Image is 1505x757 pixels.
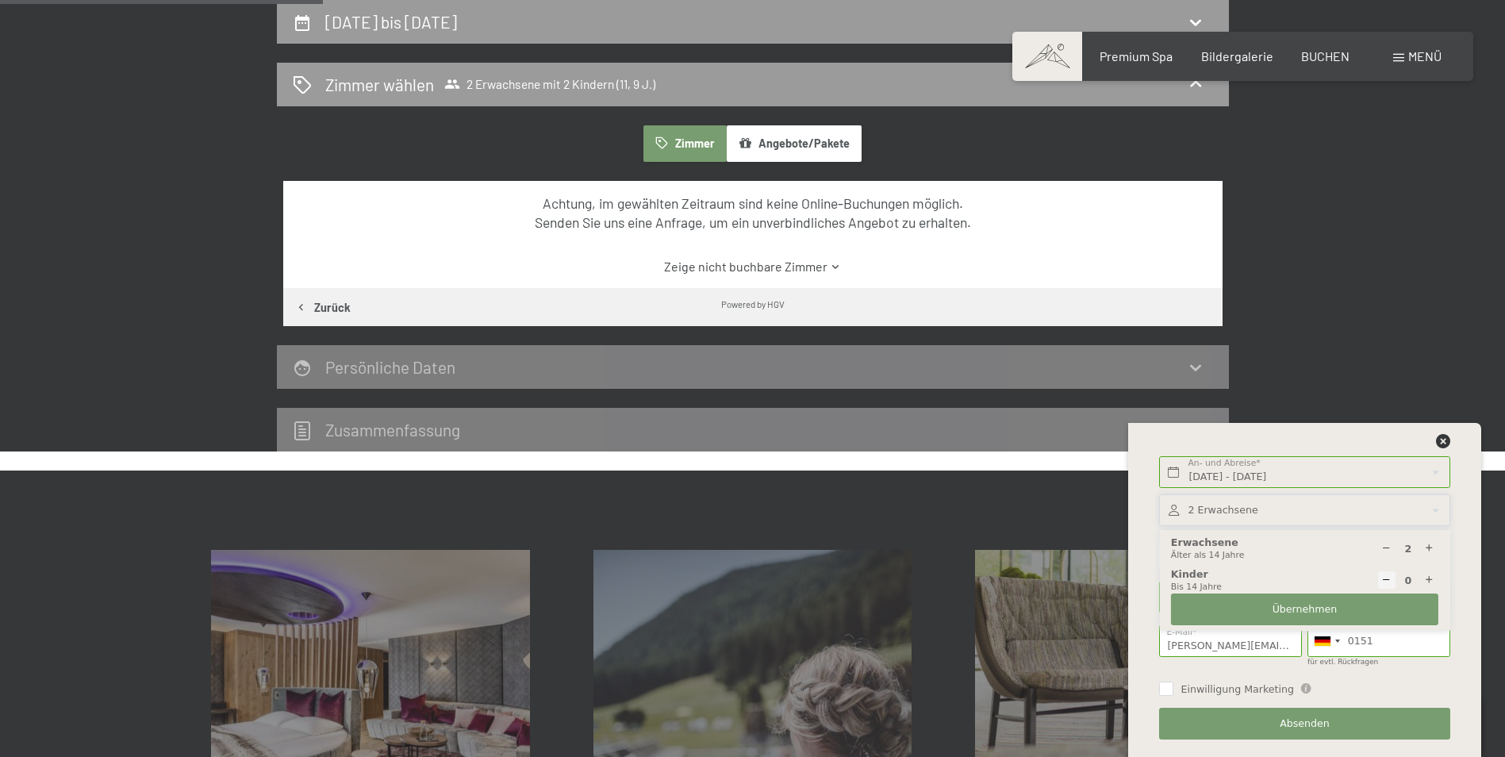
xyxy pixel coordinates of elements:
button: Absenden [1159,708,1449,740]
button: Übernehmen [1171,594,1438,626]
span: Einwilligung Marketing [1181,682,1294,697]
div: Germany (Deutschland): +49 [1308,625,1345,656]
button: Zimmer [643,125,726,162]
button: Zurück [283,288,363,326]
div: Powered by HGV [721,298,785,310]
a: Bildergalerie [1201,48,1273,63]
span: Absenden [1280,717,1330,731]
button: Angebote/Pakete [727,125,862,162]
a: Premium Spa [1100,48,1173,63]
a: Zeige nicht buchbare Zimmer [311,258,1194,275]
a: BUCHEN [1301,48,1350,63]
h2: Persönliche Daten [325,357,455,377]
label: für evtl. Rückfragen [1307,658,1378,666]
h2: Zimmer wählen [325,73,434,96]
h2: Zusammen­fassung [325,420,460,440]
span: 2 Erwachsene mit 2 Kindern (11, 9 J.) [444,76,655,92]
span: Menü [1408,48,1442,63]
span: Übernehmen [1273,602,1338,617]
h2: [DATE] bis [DATE] [325,12,457,32]
div: Achtung, im gewählten Zeitraum sind keine Online-Buchungen möglich. Senden Sie uns eine Anfrage, ... [311,194,1194,232]
input: 01512 3456789 [1307,624,1450,657]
